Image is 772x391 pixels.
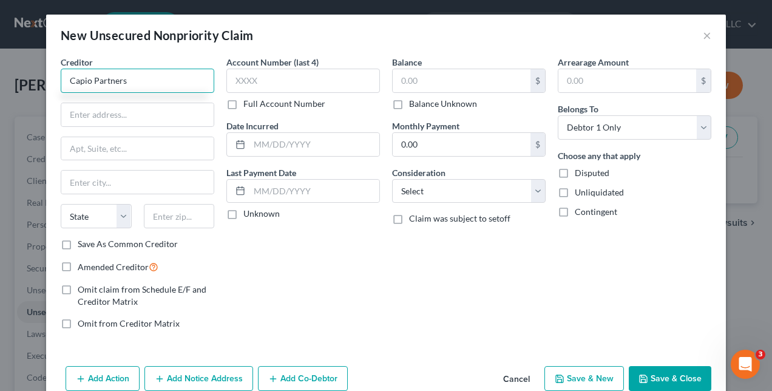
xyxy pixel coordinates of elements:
span: Belongs To [558,104,598,114]
span: Disputed [575,168,609,178]
input: MM/DD/YYYY [249,133,379,156]
div: New Unsecured Nonpriority Claim [61,27,253,44]
label: Last Payment Date [226,166,296,179]
input: 0.00 [393,133,530,156]
label: Full Account Number [243,98,325,110]
span: Omit claim from Schedule E/F and Creditor Matrix [78,284,206,307]
div: $ [530,69,545,92]
label: Account Number (last 4) [226,56,319,69]
input: XXXX [226,69,380,93]
div: $ [530,133,545,156]
div: $ [696,69,711,92]
span: Contingent [575,206,617,217]
span: Unliquidated [575,187,624,197]
input: Search creditor by name... [61,69,214,93]
label: Arrearage Amount [558,56,629,69]
label: Balance [392,56,422,69]
label: Monthly Payment [392,120,459,132]
input: Apt, Suite, etc... [61,137,214,160]
label: Unknown [243,208,280,220]
span: Amended Creditor [78,262,149,272]
label: Consideration [392,166,445,179]
iframe: Intercom live chat [731,350,760,379]
input: MM/DD/YYYY [249,180,379,203]
label: Balance Unknown [409,98,477,110]
span: Omit from Creditor Matrix [78,318,180,328]
input: 0.00 [393,69,530,92]
input: 0.00 [558,69,696,92]
label: Date Incurred [226,120,279,132]
label: Choose any that apply [558,149,640,162]
button: × [703,28,711,42]
span: Creditor [61,57,93,67]
span: Claim was subject to setoff [409,213,510,223]
label: Save As Common Creditor [78,238,178,250]
input: Enter zip... [144,204,215,228]
span: 3 [756,350,765,359]
input: Enter city... [61,171,214,194]
input: Enter address... [61,103,214,126]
